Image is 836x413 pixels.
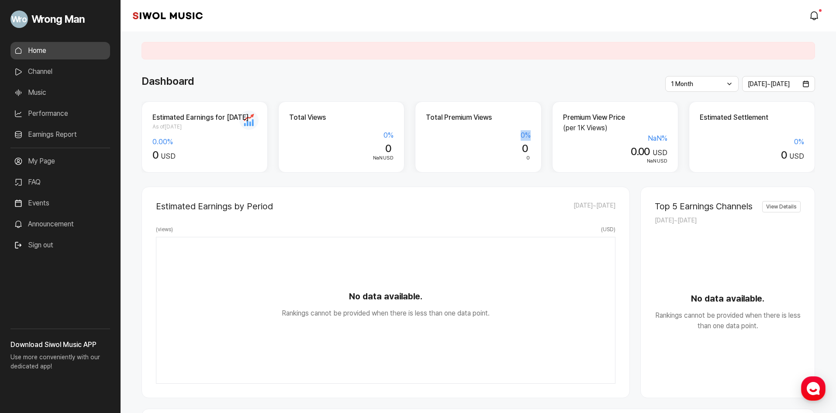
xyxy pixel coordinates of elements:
span: 0 [522,142,528,155]
a: Channel [10,63,110,80]
a: Settings [113,277,168,299]
div: 0 % [426,130,530,141]
a: Home [3,277,58,299]
div: 0 % [289,130,394,141]
p: Rankings cannot be provided when there is less than one data point. [156,308,615,319]
a: Messages [58,277,113,299]
a: Go to My Profile [10,7,110,31]
h2: Top 5 Earnings Channels [655,201,753,212]
p: Use more conveniently with our dedicated app! [10,350,110,378]
h1: Dashboard [142,73,194,89]
div: USD [563,157,667,165]
span: As of [DATE] [152,123,257,131]
h2: Total Premium Views [426,112,530,123]
div: USD [700,149,804,162]
a: My Page [10,153,110,170]
span: Wrong Man [31,11,85,27]
h2: Estimated Settlement [700,112,804,123]
span: ( USD ) [601,226,615,233]
a: Events [10,194,110,212]
h3: Download Siwol Music APP [10,340,110,350]
button: [DATE]~[DATE] [742,76,815,92]
span: ( views ) [156,226,173,233]
button: Sign out [10,236,57,254]
span: 0 [152,149,158,161]
div: 0 % [700,137,804,147]
a: View Details [762,201,801,212]
span: NaN [373,155,383,161]
div: USD [563,146,667,158]
span: 1 Month [671,80,693,87]
span: 0 [526,155,530,161]
h2: Premium View Price [563,112,667,123]
span: Messages [73,291,98,298]
span: [DATE] ~ [DATE] [655,217,697,224]
span: 0.00 [631,145,650,158]
a: Earnings Report [10,126,110,143]
span: [DATE] ~ [DATE] [748,80,790,87]
span: NaN [647,158,656,164]
h2: Estimated Earnings by Period [156,201,273,212]
span: Home [22,290,38,297]
span: [DATE] ~ [DATE] [573,201,615,212]
a: Performance [10,105,110,122]
span: 0 [781,149,787,161]
h2: Estimated Earnings for [DATE] [152,112,257,123]
a: Home [10,42,110,59]
span: 0 [385,142,391,155]
div: USD [289,154,394,162]
p: Rankings cannot be provided when there is less than one data point. [655,310,801,331]
a: Music [10,84,110,101]
p: (per 1K Views) [563,123,667,133]
div: NaN % [563,133,667,144]
strong: No data available. [655,292,801,305]
div: USD [152,149,257,162]
a: FAQ [10,174,110,191]
strong: No data available. [156,290,615,303]
span: Settings [129,290,151,297]
h2: Total Views [289,112,394,123]
a: Announcement [10,215,110,233]
div: 0.00 % [152,137,257,147]
a: modal.notifications [806,7,824,24]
